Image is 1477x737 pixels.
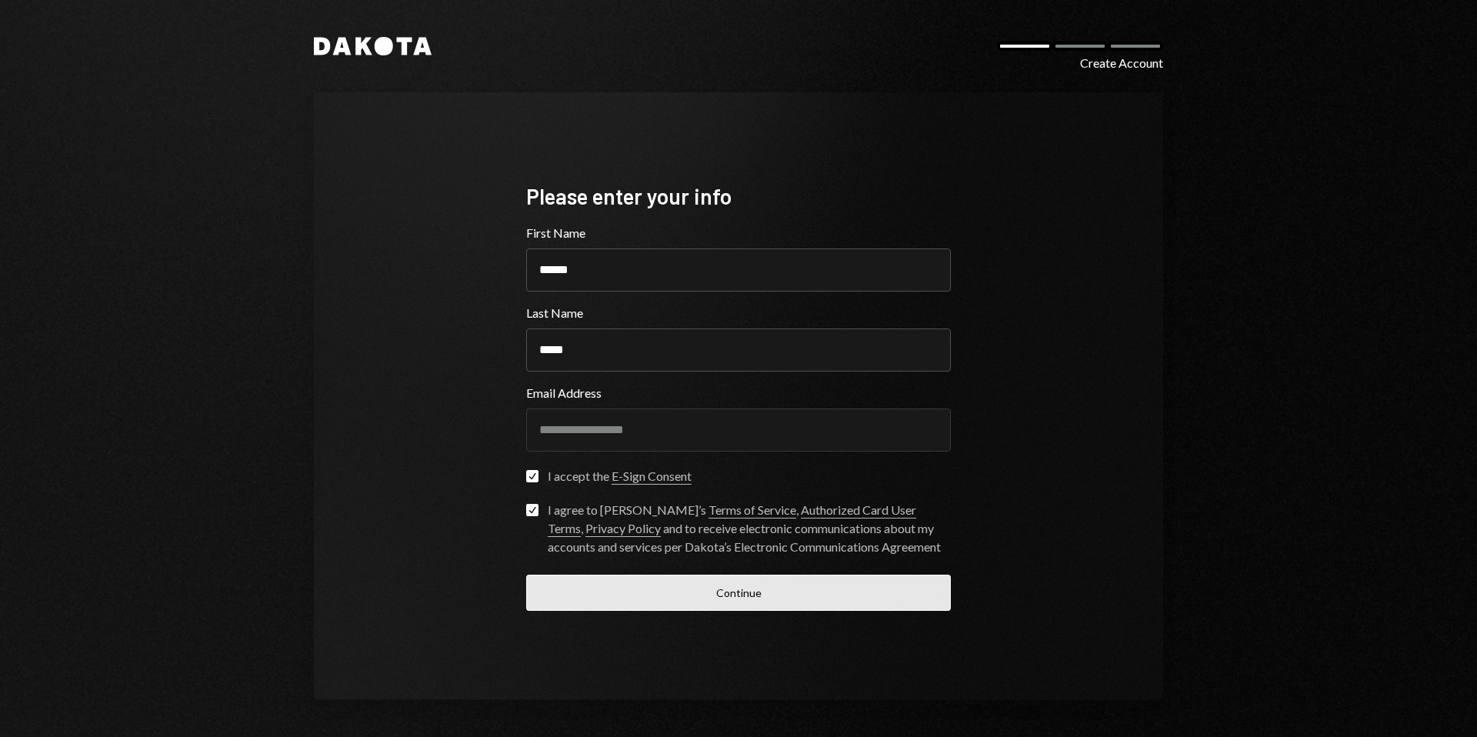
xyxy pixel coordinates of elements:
label: Email Address [526,384,951,402]
div: I agree to [PERSON_NAME]’s , , and to receive electronic communications about my accounts and ser... [548,501,951,556]
button: I accept the E-Sign Consent [526,470,538,482]
div: Please enter your info [526,182,951,212]
a: Terms of Service [708,502,796,519]
a: E-Sign Consent [612,469,692,485]
label: First Name [526,224,951,242]
a: Authorized Card User Terms [548,502,916,537]
div: Create Account [1080,54,1163,72]
div: I accept the [548,467,692,485]
button: Continue [526,575,951,611]
label: Last Name [526,304,951,322]
button: I agree to [PERSON_NAME]’s Terms of Service, Authorized Card User Terms, Privacy Policy and to re... [526,504,538,516]
a: Privacy Policy [585,521,661,537]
